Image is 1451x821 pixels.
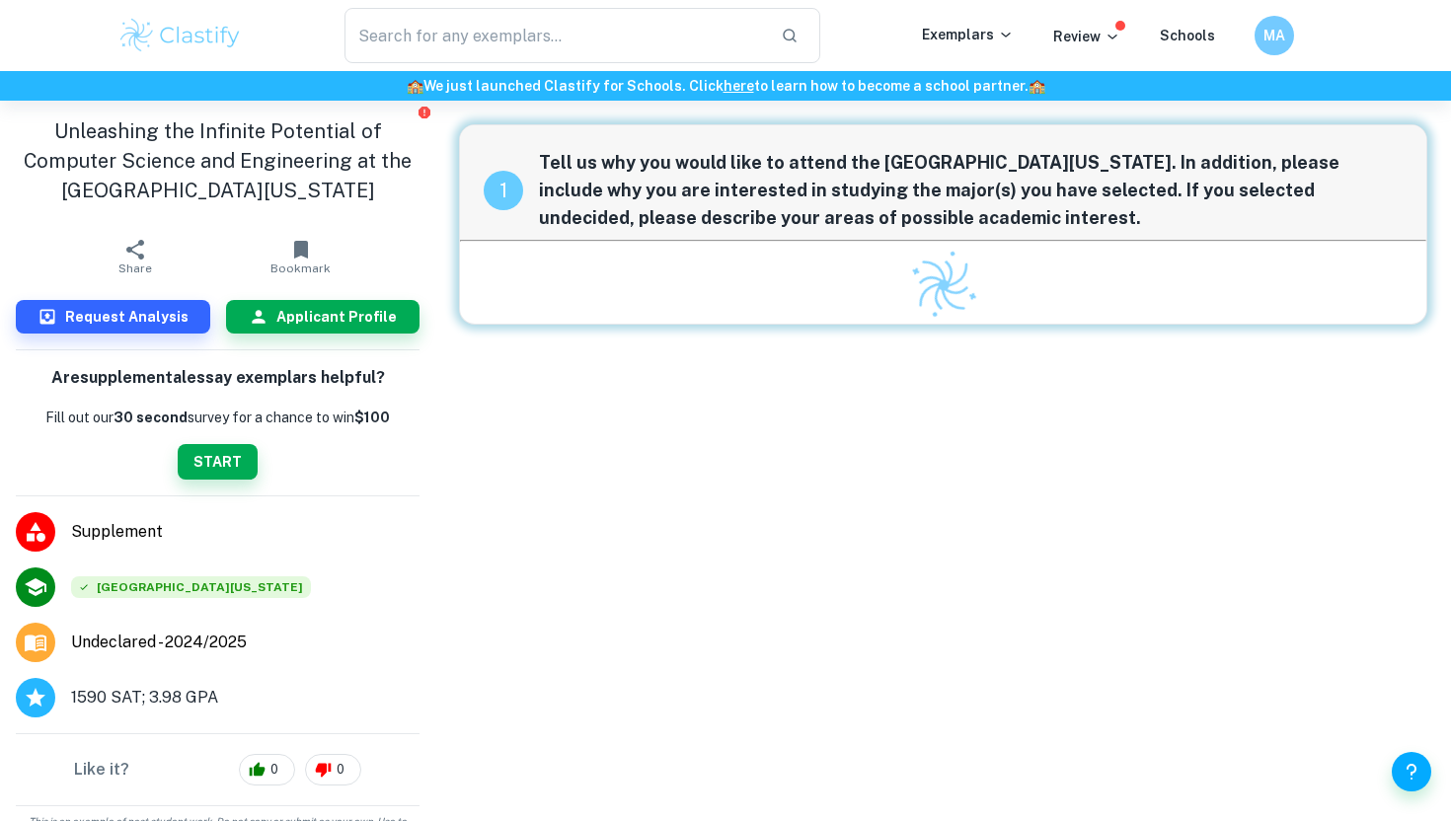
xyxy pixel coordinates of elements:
[724,78,754,94] a: here
[305,754,361,785] div: 0
[114,410,188,425] b: 30 second
[276,306,397,328] h6: Applicant Profile
[239,754,295,785] div: 0
[226,300,420,334] button: Applicant Profile
[71,520,420,544] span: Supplement
[417,105,431,119] button: Report issue
[178,444,258,480] button: START
[71,576,311,598] span: [GEOGRAPHIC_DATA][US_STATE]
[65,306,189,328] h6: Request Analysis
[897,239,989,331] img: Clastify logo
[1392,752,1431,791] button: Help and Feedback
[270,261,331,275] span: Bookmark
[117,16,243,55] img: Clastify logo
[1053,26,1120,47] p: Review
[354,410,390,425] strong: $100
[16,300,210,334] button: Request Analysis
[16,116,420,205] h1: Unleashing the Infinite Potential of Computer Science and Engineering at the [GEOGRAPHIC_DATA][US...
[45,407,390,428] p: Fill out our survey for a chance to win
[539,149,1403,232] span: Tell us why you would like to attend the [GEOGRAPHIC_DATA][US_STATE]. In addition, please include...
[71,686,218,709] span: 1590 SAT; 3.98 GPA
[922,24,1014,45] p: Exemplars
[71,631,247,654] span: Undeclared - 2024/2025
[52,229,218,284] button: Share
[118,261,152,275] span: Share
[407,78,423,94] span: 🏫
[1263,25,1286,46] h6: MA
[1255,16,1294,55] button: MA
[74,758,129,782] h6: Like it?
[260,760,289,780] span: 0
[484,171,523,210] div: recipe
[4,75,1447,97] h6: We just launched Clastify for Schools. Click to learn how to become a school partner.
[344,8,765,63] input: Search for any exemplars...
[218,229,384,284] button: Bookmark
[1029,78,1045,94] span: 🏫
[51,366,385,391] h6: Are supplemental essay exemplars helpful?
[326,760,355,780] span: 0
[1160,28,1215,43] a: Schools
[71,576,311,598] div: Accepted: University of Wisconsin - Madison
[71,631,263,654] a: Major and Application Year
